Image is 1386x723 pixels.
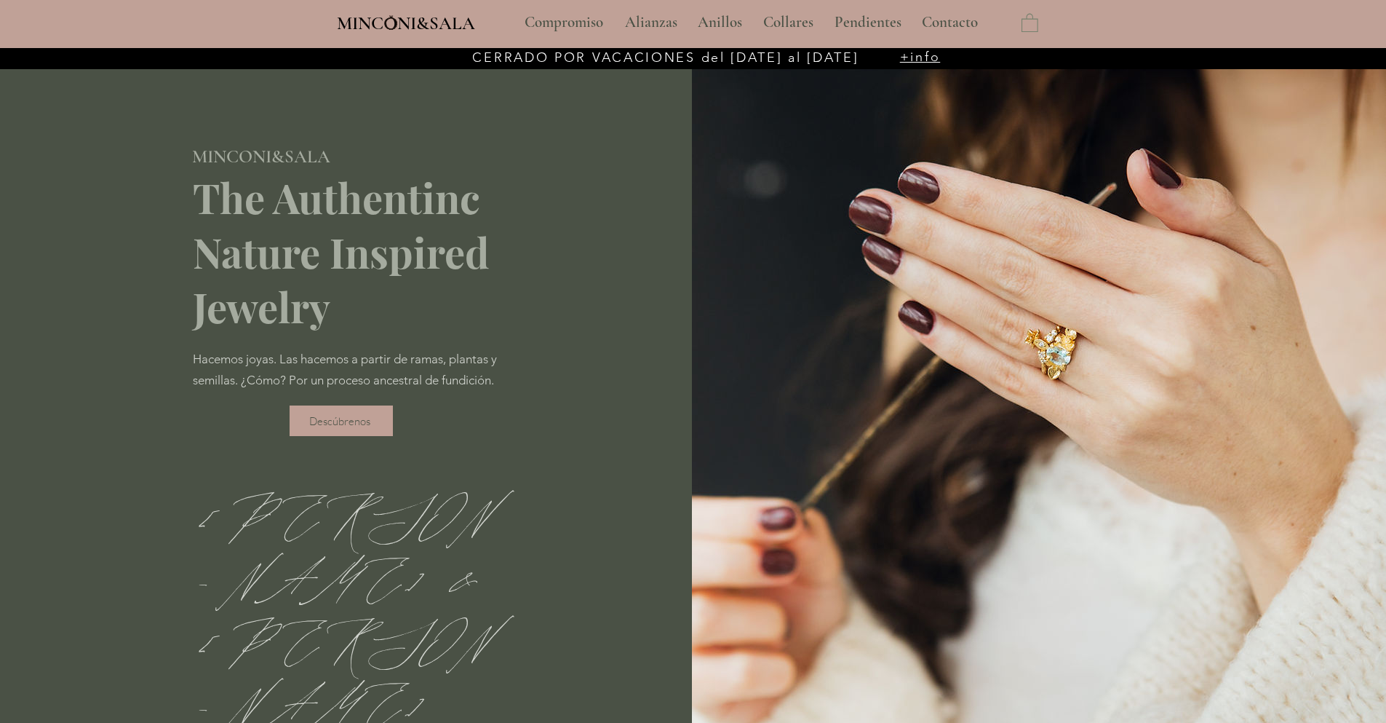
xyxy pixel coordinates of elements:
span: The Authentinc Nature Inspired Jewelry [193,170,489,333]
img: Minconi Sala [385,15,397,30]
p: Collares [756,4,821,41]
p: Compromiso [517,4,610,41]
span: Hacemos joyas. Las hacemos a partir de ramas, plantas y semillas. ¿Cómo? Por un proceso ancestral... [193,352,497,387]
p: Pendientes [827,4,909,41]
nav: Sitio [485,4,1018,41]
a: Collares [752,4,824,41]
a: Compromiso [514,4,614,41]
p: Contacto [915,4,985,41]
span: MINCONI&SALA [337,12,475,34]
a: Anillos [687,4,752,41]
a: MINCONI&SALA [192,143,330,167]
p: Anillos [690,4,749,41]
span: MINCONI&SALA [192,146,330,167]
p: Alianzas [618,4,685,41]
a: MINCONI&SALA [337,9,475,33]
span: Descúbrenos [309,414,370,428]
a: Pendientes [824,4,911,41]
a: Contacto [911,4,989,41]
a: +info [900,49,941,65]
a: Alianzas [614,4,687,41]
a: Descúbrenos [290,406,393,436]
span: CERRADO POR VACACIONES del [DATE] al [DATE] [472,50,859,66]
